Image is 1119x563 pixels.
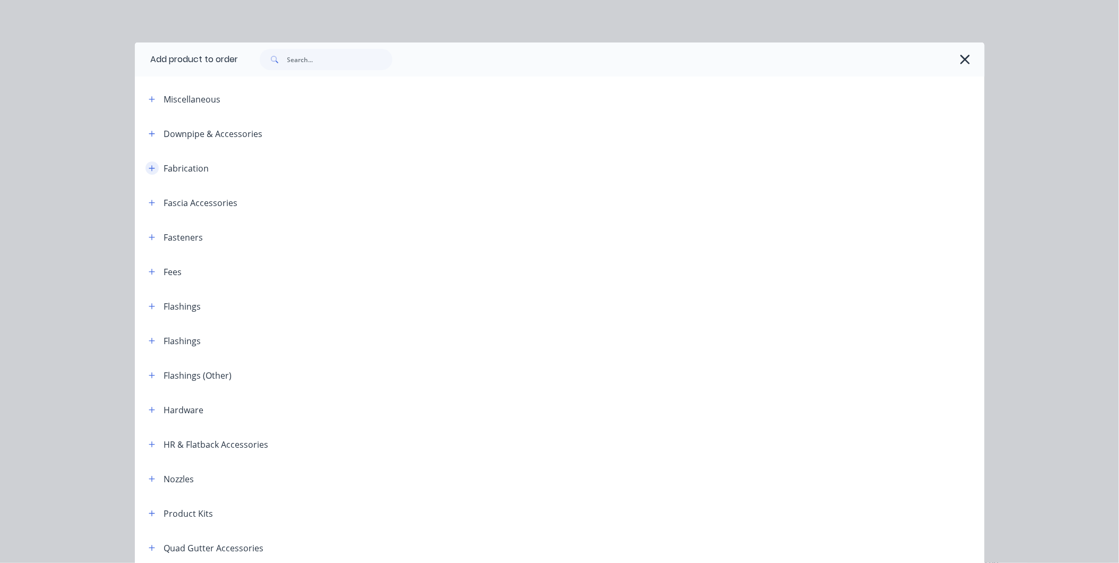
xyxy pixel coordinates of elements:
[164,300,201,313] div: Flashings
[164,335,201,347] div: Flashings
[164,404,204,416] div: Hardware
[164,438,269,451] div: HR & Flatback Accessories
[164,542,264,555] div: Quad Gutter Accessories
[164,231,203,244] div: Fasteners
[164,127,263,140] div: Downpipe & Accessories
[287,49,392,70] input: Search...
[164,369,232,382] div: Flashings (Other)
[164,266,182,278] div: Fees
[164,473,194,485] div: Nozzles
[164,162,209,175] div: Fabrication
[135,42,238,76] div: Add product to order
[164,197,238,209] div: Fascia Accessories
[164,93,221,106] div: Miscellaneous
[164,507,213,520] div: Product Kits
